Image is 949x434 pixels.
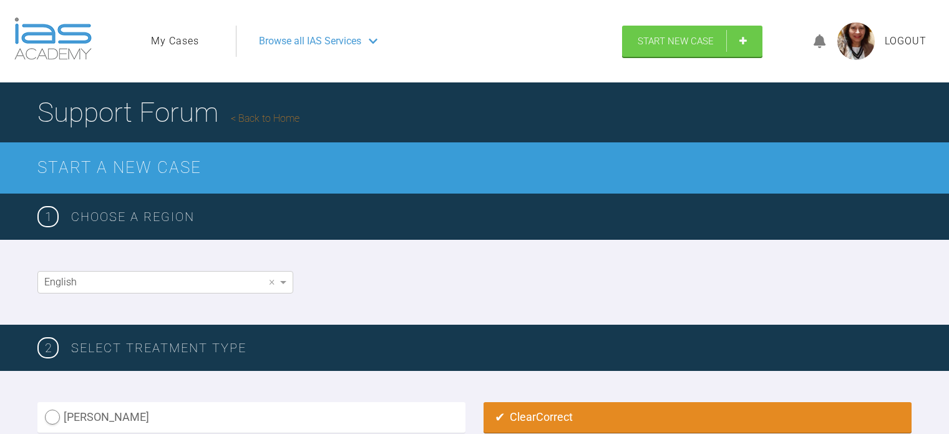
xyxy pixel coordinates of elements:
a: My Cases [151,33,199,49]
span: Clear value [266,272,277,293]
a: Start New Case [622,26,762,57]
label: [PERSON_NAME] [37,402,465,433]
label: ClearCorrect [484,402,912,433]
span: English [44,276,77,288]
a: Back to Home [231,112,299,124]
span: 1 [37,206,59,227]
img: profile.png [837,22,875,60]
span: Browse all IAS Services [259,33,361,49]
h3: Choose a region [71,207,912,227]
span: Start New Case [638,36,714,47]
h2: Start a New Case [37,155,912,181]
span: × [269,276,275,287]
img: logo-light.3e3ef733.png [14,17,92,60]
h3: SELECT TREATMENT TYPE [71,338,912,358]
a: Logout [885,33,927,49]
span: 2 [37,337,59,358]
h1: Support Forum [37,91,299,134]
